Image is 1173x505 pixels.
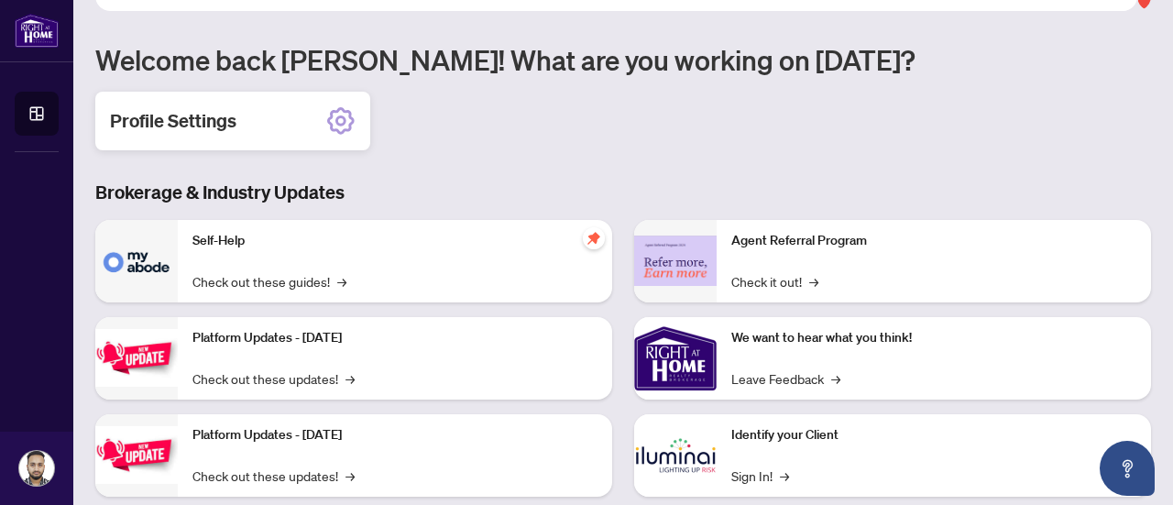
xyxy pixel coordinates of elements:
[192,425,597,445] p: Platform Updates - [DATE]
[345,368,355,389] span: →
[731,271,818,291] a: Check it out!→
[337,271,346,291] span: →
[583,227,605,249] span: pushpin
[15,14,59,48] img: logo
[809,271,818,291] span: →
[731,328,1136,348] p: We want to hear what you think!
[192,271,346,291] a: Check out these guides!→
[95,180,1151,205] h3: Brokerage & Industry Updates
[110,108,236,134] h2: Profile Settings
[634,317,717,400] img: We want to hear what you think!
[95,220,178,302] img: Self-Help
[731,466,789,486] a: Sign In!→
[95,329,178,387] img: Platform Updates - July 21, 2025
[831,368,840,389] span: →
[192,368,355,389] a: Check out these updates!→
[731,425,1136,445] p: Identify your Client
[780,466,789,486] span: →
[192,328,597,348] p: Platform Updates - [DATE]
[634,414,717,497] img: Identify your Client
[634,236,717,286] img: Agent Referral Program
[731,231,1136,251] p: Agent Referral Program
[192,466,355,486] a: Check out these updates!→
[19,451,54,486] img: Profile Icon
[95,426,178,484] img: Platform Updates - July 8, 2025
[192,231,597,251] p: Self-Help
[345,466,355,486] span: →
[95,42,1151,77] h1: Welcome back [PERSON_NAME]! What are you working on [DATE]?
[731,368,840,389] a: Leave Feedback→
[1100,441,1155,496] button: Open asap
